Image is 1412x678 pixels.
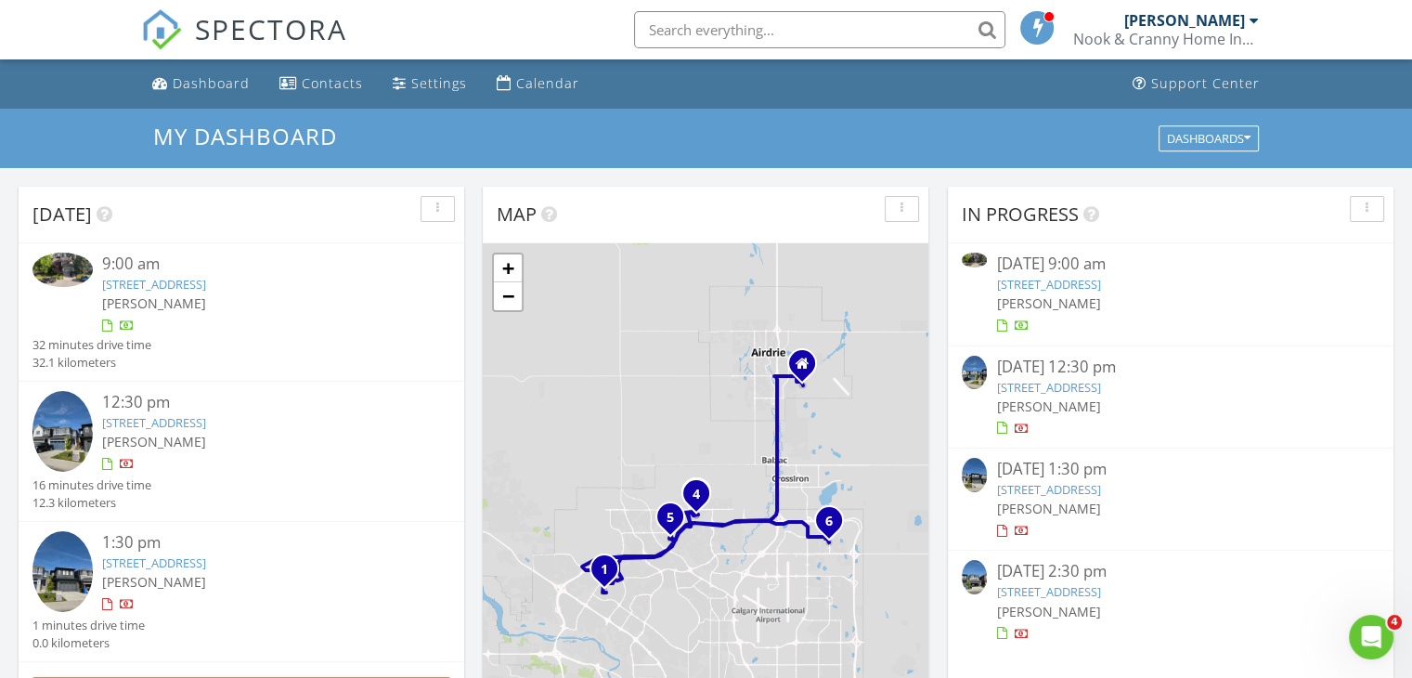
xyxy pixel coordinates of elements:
a: Contacts [272,67,370,101]
i: 4 [693,489,700,502]
a: Dashboard [145,67,257,101]
span: Map [497,202,537,227]
div: Dashboards [1167,132,1250,145]
div: Dashboard [173,74,250,92]
div: 22 Evansmeade Close NW, Calgary, AB T3P 1C2 [670,516,681,528]
img: 9326596%2Fcover_photos%2FA1drys3fnfhoSOHs4aib%2Fsmall.jpg [32,391,93,472]
div: Calendar [516,74,579,92]
a: [STREET_ADDRESS] [102,414,206,431]
a: [STREET_ADDRESS] [996,583,1100,600]
div: 32.1 kilometers [32,354,151,372]
img: 9326596%2Fcover_photos%2FA1drys3fnfhoSOHs4aib%2Fsmall.jpg [962,356,987,390]
img: The Best Home Inspection Software - Spectora [141,9,182,50]
a: 12:30 pm [STREET_ADDRESS] [PERSON_NAME] 16 minutes drive time 12.3 kilometers [32,391,450,512]
span: [DATE] [32,202,92,227]
div: 636 Skyview Ranch Grove NE, Calgary, AB T3N 0R8 [829,520,840,531]
div: [PERSON_NAME] [1124,11,1245,30]
div: 1 minutes drive time [32,617,145,634]
a: Calendar [489,67,587,101]
div: 16 minutes drive time [32,476,151,494]
a: Zoom out [494,282,522,310]
div: Settings [411,74,467,92]
a: Zoom in [494,254,522,282]
div: Nook & Cranny Home Inspections Ltd. [1073,30,1259,48]
span: My Dashboard [153,121,337,151]
span: [PERSON_NAME] [996,398,1100,415]
a: Settings [385,67,474,101]
div: [DATE] 9:00 am [996,253,1344,276]
a: [STREET_ADDRESS] [996,481,1100,498]
span: [PERSON_NAME] [102,294,206,312]
div: 32 minutes drive time [32,336,151,354]
a: 9:00 am [STREET_ADDRESS] [PERSON_NAME] 32 minutes drive time 32.1 kilometers [32,253,450,372]
div: 144 Carringsby Ave NW , Calgary, AB T3P 1S1 [696,493,707,504]
div: Contacts [302,74,363,92]
i: 5 [667,512,674,525]
div: [DATE] 12:30 pm [996,356,1344,379]
img: 9326606%2Fcover_photos%2FgHPDXtoclAJxaHkkkZmB%2Fsmall.jpg [962,560,987,594]
span: [PERSON_NAME] [102,433,206,450]
a: [DATE] 1:30 pm [STREET_ADDRESS] [PERSON_NAME] [962,458,1380,541]
div: 1:30 pm [102,531,416,554]
div: [DATE] 1:30 pm [996,458,1344,481]
span: 4 [1387,615,1402,630]
span: SPECTORA [195,9,347,48]
div: 0.0 kilometers [32,634,145,652]
a: [STREET_ADDRESS] [102,554,206,571]
div: 1329 Ravenswood Dr SE, Airdrie AB T4A 0L7 [802,363,813,374]
input: Search everything... [634,11,1005,48]
span: [PERSON_NAME] [996,603,1100,620]
a: 1:30 pm [STREET_ADDRESS] [PERSON_NAME] 1 minutes drive time 0.0 kilometers [32,531,450,652]
span: [PERSON_NAME] [102,573,206,591]
div: 9:00 am [102,253,416,276]
a: SPECTORA [141,25,347,64]
iframe: Intercom live chat [1349,615,1393,659]
span: [PERSON_NAME] [996,294,1100,312]
img: 9306382%2Fcover_photos%2FKKFlKCjWlpzmdrESK7SJ%2Fsmall.jpg [32,253,93,286]
button: Dashboards [1159,125,1259,151]
div: [DATE] 2:30 pm [996,560,1344,583]
span: In Progress [962,202,1079,227]
img: 9326599%2Fcover_photos%2FpK44hLfd4XXF3gWhVHFD%2Fsmall.jpg [962,458,987,492]
div: 47 Hawkside Close NW, Calgary, AB T3G 3K4 [604,568,615,580]
a: [STREET_ADDRESS] [996,276,1100,293]
img: 9326599%2Fcover_photos%2FpK44hLfd4XXF3gWhVHFD%2Fsmall.jpg [32,531,93,612]
a: [STREET_ADDRESS] [102,276,206,293]
a: [DATE] 12:30 pm [STREET_ADDRESS] [PERSON_NAME] [962,356,1380,438]
div: Support Center [1151,74,1260,92]
a: [DATE] 2:30 pm [STREET_ADDRESS] [PERSON_NAME] [962,560,1380,643]
a: [DATE] 9:00 am [STREET_ADDRESS] [PERSON_NAME] [962,253,1380,335]
i: 6 [825,515,833,528]
div: 12.3 kilometers [32,494,151,512]
a: [STREET_ADDRESS] [996,379,1100,396]
i: 1 [601,564,608,577]
img: 9306382%2Fcover_photos%2FKKFlKCjWlpzmdrESK7SJ%2Fsmall.jpg [962,253,987,267]
a: Support Center [1125,67,1267,101]
span: [PERSON_NAME] [996,500,1100,517]
div: 12:30 pm [102,391,416,414]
